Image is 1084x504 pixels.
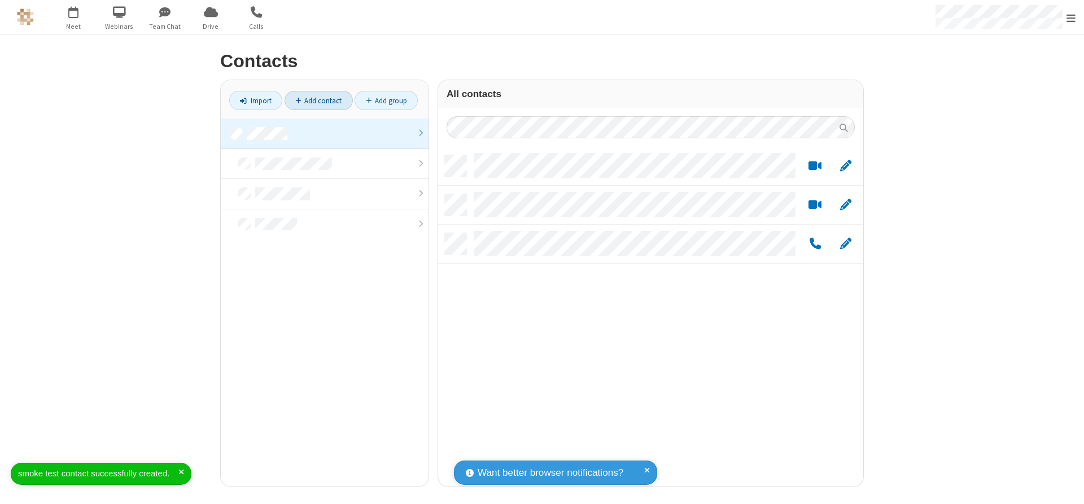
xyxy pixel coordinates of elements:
span: Calls [235,21,278,32]
span: Want better browser notifications? [478,466,623,480]
button: Edit [834,237,856,251]
a: Add group [355,91,418,110]
a: Import [229,91,282,110]
span: Drive [190,21,232,32]
span: Webinars [98,21,141,32]
h3: All contacts [447,89,855,99]
img: QA Selenium DO NOT DELETE OR CHANGE [17,8,34,25]
iframe: Chat [1056,475,1076,496]
h2: Contacts [220,51,864,71]
span: Team Chat [144,21,186,32]
span: Meet [53,21,95,32]
button: Start a video meeting [804,198,826,212]
button: Call by phone [804,237,826,251]
button: Edit [834,159,856,173]
button: Edit [834,198,856,212]
a: Add contact [285,91,353,110]
div: smoke test contact successfully created. [18,467,178,480]
div: grid [438,147,863,487]
button: Start a video meeting [804,159,826,173]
